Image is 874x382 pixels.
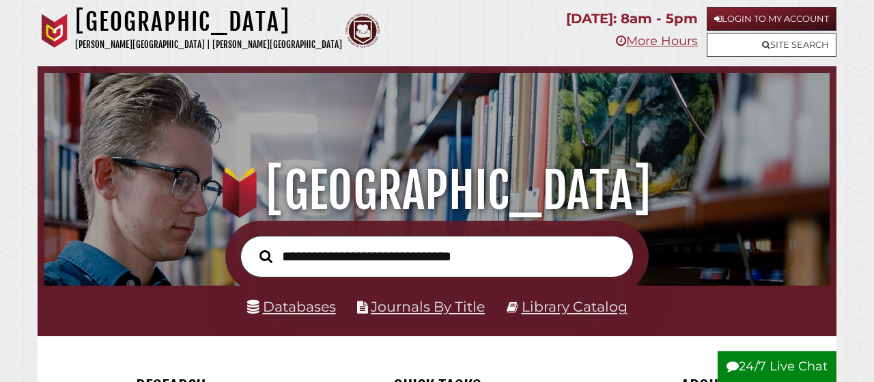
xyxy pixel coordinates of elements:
h1: [GEOGRAPHIC_DATA] [75,7,342,37]
p: [PERSON_NAME][GEOGRAPHIC_DATA] | [PERSON_NAME][GEOGRAPHIC_DATA] [75,37,342,53]
img: Calvin University [38,14,72,48]
a: Login to My Account [707,7,836,31]
a: Site Search [707,33,836,57]
i: Search [259,249,272,263]
button: Search [253,246,279,266]
a: More Hours [616,33,698,49]
h1: [GEOGRAPHIC_DATA] [57,161,817,221]
p: [DATE]: 8am - 5pm [566,7,698,31]
a: Journals By Title [371,298,485,315]
img: Calvin Theological Seminary [346,14,380,48]
a: Databases [247,298,336,315]
a: Library Catalog [522,298,628,315]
